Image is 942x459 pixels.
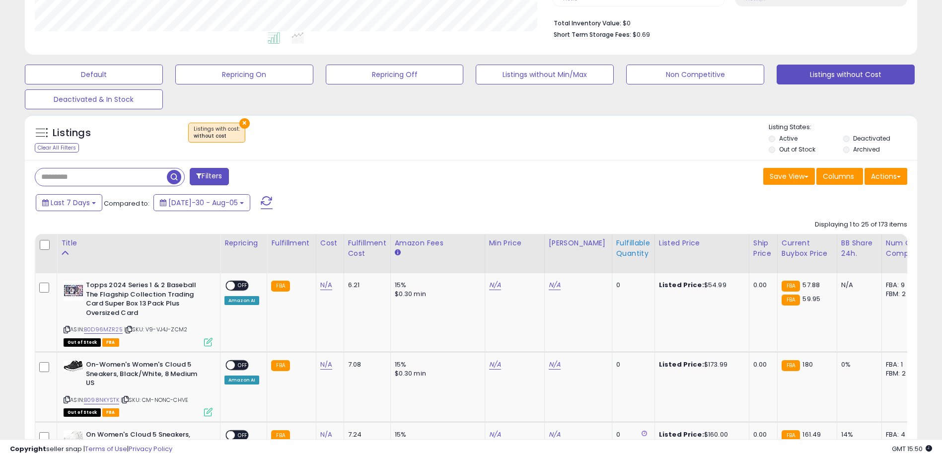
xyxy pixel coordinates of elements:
[549,360,561,370] a: N/A
[168,198,238,208] span: [DATE]-30 - Aug-05
[395,360,477,369] div: 15%
[753,238,773,259] div: Ship Price
[779,145,815,153] label: Out of Stock
[753,281,770,290] div: 0.00
[395,281,477,290] div: 15%
[84,325,123,334] a: B0D96MZR25
[36,194,102,211] button: Last 7 Days
[53,126,91,140] h5: Listings
[10,445,172,454] div: seller snap | |
[763,168,815,185] button: Save View
[886,360,919,369] div: FBA: 1
[121,396,188,404] span: | SKU: CM-NONC-CHVE
[326,65,464,84] button: Repricing Off
[320,360,332,370] a: N/A
[554,16,900,28] li: $0
[886,281,919,290] div: FBA: 9
[64,281,213,345] div: ASIN:
[102,338,119,347] span: FBA
[782,281,800,292] small: FBA
[886,238,922,259] div: Num of Comp.
[395,290,477,299] div: $0.30 min
[224,296,259,305] div: Amazon AI
[554,30,631,39] b: Short Term Storage Fees:
[489,280,501,290] a: N/A
[802,360,812,369] span: 180
[84,396,119,404] a: B098NKYSTK
[853,134,890,143] label: Deactivated
[61,238,216,248] div: Title
[235,282,251,290] span: OFF
[841,238,877,259] div: BB Share 24h.
[782,238,833,259] div: Current Buybox Price
[348,238,386,259] div: Fulfillment Cost
[659,238,745,248] div: Listed Price
[395,369,477,378] div: $0.30 min
[104,199,149,208] span: Compared to:
[51,198,90,208] span: Last 7 Days
[194,133,240,140] div: without cost
[779,134,797,143] label: Active
[815,220,907,229] div: Displaying 1 to 25 of 173 items
[64,360,213,415] div: ASIN:
[841,281,874,290] div: N/A
[489,238,540,248] div: Min Price
[124,325,187,333] span: | SKU: V9-VJ4J-ZCM2
[86,360,207,390] b: On-Women's Women's Cloud 5 Sneakers, Black/White, 8 Medium US
[224,238,263,248] div: Repricing
[395,248,401,257] small: Amazon Fees.
[853,145,880,153] label: Archived
[753,360,770,369] div: 0.00
[616,360,647,369] div: 0
[271,281,290,292] small: FBA
[626,65,764,84] button: Non Competitive
[64,338,101,347] span: All listings that are currently out of stock and unavailable for purchase on Amazon
[823,171,854,181] span: Columns
[802,294,820,304] span: 59.95
[348,360,383,369] div: 7.08
[64,408,101,417] span: All listings that are currently out of stock and unavailable for purchase on Amazon
[239,118,250,129] button: ×
[777,65,915,84] button: Listings without Cost
[235,361,251,370] span: OFF
[271,238,311,248] div: Fulfillment
[616,281,647,290] div: 0
[841,360,874,369] div: 0%
[659,360,741,369] div: $173.99
[129,444,172,454] a: Privacy Policy
[224,376,259,384] div: Amazon AI
[194,125,240,140] span: Listings with cost :
[769,123,917,132] p: Listing States:
[782,360,800,371] small: FBA
[802,280,820,290] span: 57.88
[25,89,163,109] button: Deactivated & In Stock
[616,238,651,259] div: Fulfillable Quantity
[64,281,83,301] img: 51Snc9UVKTL._SL40_.jpg
[190,168,228,185] button: Filters
[489,360,501,370] a: N/A
[102,408,119,417] span: FBA
[25,65,163,84] button: Default
[175,65,313,84] button: Repricing On
[865,168,907,185] button: Actions
[549,280,561,290] a: N/A
[320,280,332,290] a: N/A
[10,444,46,454] strong: Copyright
[85,444,127,454] a: Terms of Use
[633,30,650,39] span: $0.69
[35,143,79,153] div: Clear All Filters
[476,65,614,84] button: Listings without Min/Max
[153,194,250,211] button: [DATE]-30 - Aug-05
[892,444,932,454] span: 2025-08-13 15:50 GMT
[886,369,919,378] div: FBM: 2
[886,290,919,299] div: FBM: 2
[64,360,83,372] img: 41oYYTsJj8L._SL40_.jpg
[659,281,741,290] div: $54.99
[348,281,383,290] div: 6.21
[395,238,481,248] div: Amazon Fees
[320,238,340,248] div: Cost
[86,281,207,320] b: Topps 2024 Series 1 & 2 Baseball The Flagship Collection Trading Card Super Box 13 Pack Plus Over...
[549,238,608,248] div: [PERSON_NAME]
[659,360,704,369] b: Listed Price:
[782,295,800,306] small: FBA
